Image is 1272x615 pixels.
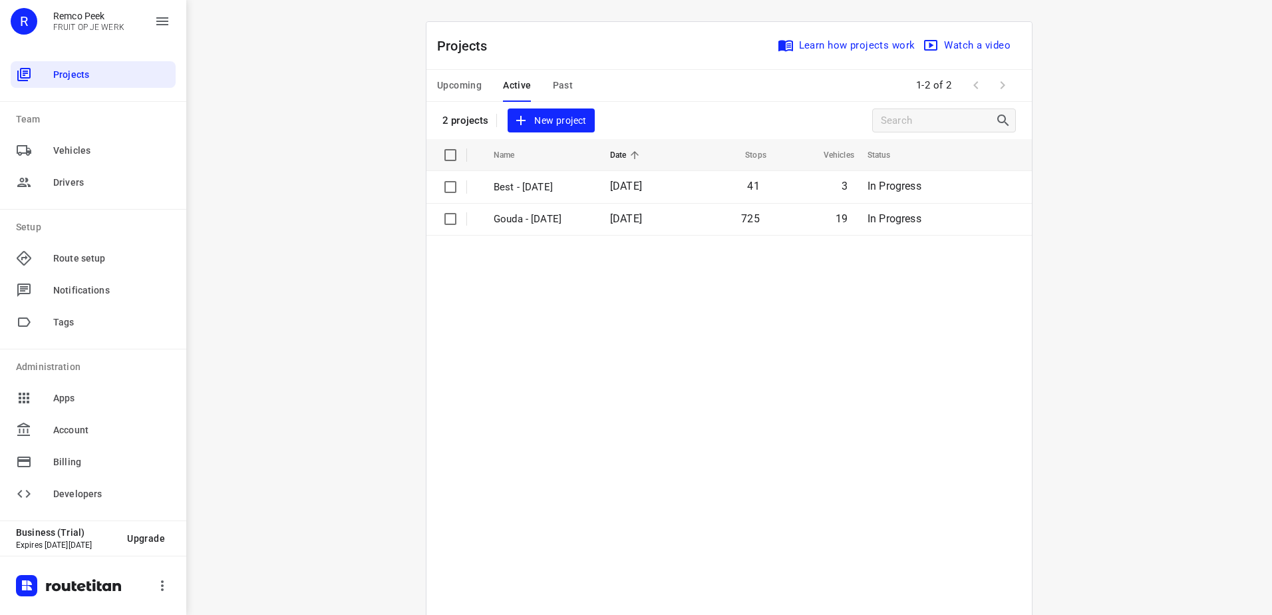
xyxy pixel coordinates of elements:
span: Upgrade [127,533,165,544]
p: Setup [16,220,176,234]
span: Apps [53,391,170,405]
div: Drivers [11,169,176,196]
span: Developers [53,487,170,501]
span: Date [610,147,644,163]
span: Previous Page [963,72,989,99]
div: Billing [11,449,176,475]
button: New project [508,108,594,133]
p: 2 projects [442,114,488,126]
input: Search projects [881,110,995,131]
span: Tags [53,315,170,329]
span: Active [503,77,531,94]
span: 41 [747,180,759,192]
span: Vehicles [806,147,854,163]
span: [DATE] [610,180,642,192]
span: Billing [53,455,170,469]
div: Search [995,112,1015,128]
span: In Progress [868,180,921,192]
p: Remco Peek [53,11,124,21]
p: Projects [437,36,498,56]
span: 19 [836,212,848,225]
div: Developers [11,481,176,507]
p: FRUIT OP JE WERK [53,23,124,32]
span: New project [516,112,586,129]
div: Route setup [11,245,176,272]
span: Route setup [53,252,170,266]
div: Apps [11,385,176,411]
span: Name [494,147,532,163]
div: Tags [11,309,176,335]
span: Status [868,147,908,163]
span: In Progress [868,212,921,225]
p: Administration [16,360,176,374]
div: Account [11,417,176,443]
span: Drivers [53,176,170,190]
span: Next Page [989,72,1016,99]
p: Gouda - Thursday [494,212,590,227]
div: Vehicles [11,137,176,164]
button: Upgrade [116,526,176,550]
span: Stops [728,147,766,163]
div: R [11,8,37,35]
span: Past [553,77,573,94]
p: Team [16,112,176,126]
div: Notifications [11,277,176,304]
span: Projects [53,68,170,82]
p: Expires [DATE][DATE] [16,540,116,550]
span: 1-2 of 2 [911,71,957,100]
p: Best - [DATE] [494,180,590,195]
span: Vehicles [53,144,170,158]
span: 725 [741,212,760,225]
div: Projects [11,61,176,88]
span: [DATE] [610,212,642,225]
span: 3 [842,180,848,192]
span: Upcoming [437,77,482,94]
span: Account [53,423,170,437]
p: Business (Trial) [16,527,116,538]
span: Notifications [53,284,170,298]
